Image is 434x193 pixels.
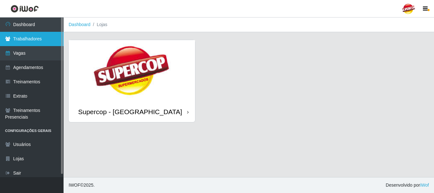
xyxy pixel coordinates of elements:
[420,183,429,188] a: iWof
[64,17,434,32] nav: breadcrumb
[69,22,91,27] a: Dashboard
[386,182,429,189] span: Desenvolvido por
[69,40,195,122] a: Supercop - [GEOGRAPHIC_DATA]
[69,40,195,101] img: cardImg
[69,183,80,188] span: IWOF
[10,5,39,13] img: CoreUI Logo
[69,182,95,189] span: © 2025 .
[91,21,107,28] li: Lojas
[78,108,182,116] div: Supercop - [GEOGRAPHIC_DATA]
